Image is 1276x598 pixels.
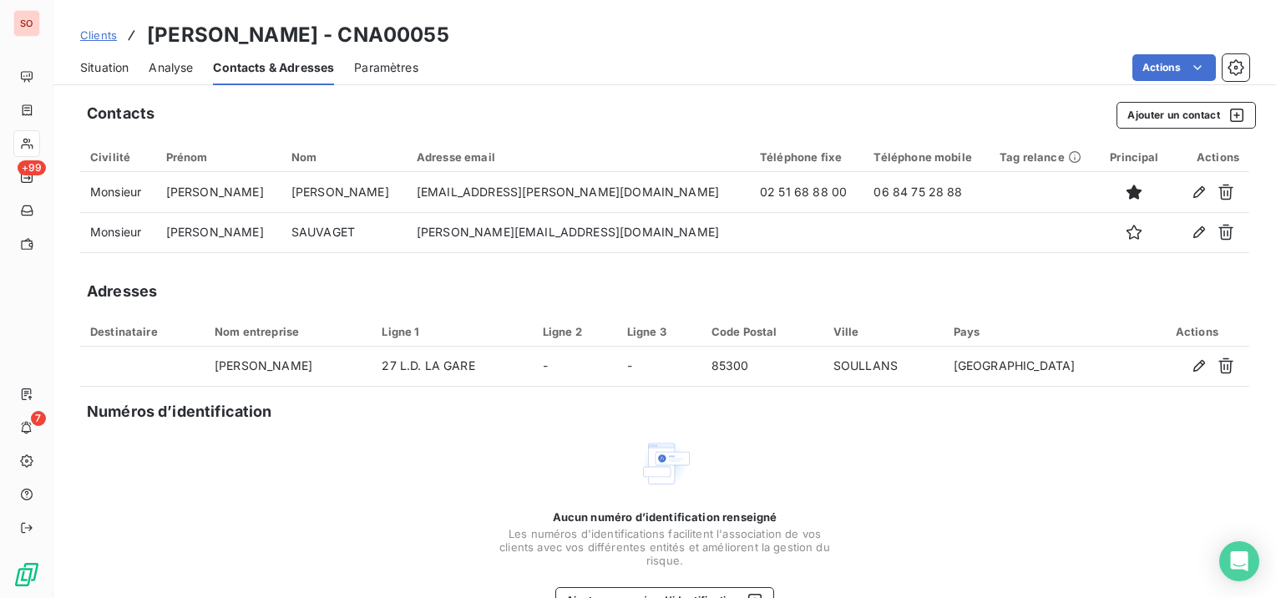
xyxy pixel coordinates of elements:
[407,172,750,212] td: [EMAIL_ADDRESS][PERSON_NAME][DOMAIN_NAME]
[498,527,832,567] span: Les numéros d'identifications facilitent l'association de vos clients avec vos différentes entité...
[80,172,156,212] td: Monsieur
[80,212,156,252] td: Monsieur
[87,102,154,125] h5: Contacts
[701,347,823,387] td: 85300
[281,212,407,252] td: SAUVAGET
[533,347,617,387] td: -
[13,10,40,37] div: SO
[166,150,271,164] div: Prénom
[711,325,813,338] div: Code Postal
[291,150,397,164] div: Nom
[213,59,334,76] span: Contacts & Adresses
[1108,150,1162,164] div: Principal
[382,325,522,338] div: Ligne 1
[1000,150,1088,164] div: Tag relance
[215,325,362,338] div: Nom entreprise
[760,150,853,164] div: Téléphone fixe
[156,212,281,252] td: [PERSON_NAME]
[417,150,740,164] div: Adresse email
[87,280,157,303] h5: Adresses
[1181,150,1239,164] div: Actions
[372,347,532,387] td: 27 L.D. LA GARE
[149,59,193,76] span: Analyse
[1116,102,1256,129] button: Ajouter un contact
[944,347,1145,387] td: [GEOGRAPHIC_DATA]
[823,347,944,387] td: SOULLANS
[354,59,418,76] span: Paramètres
[205,347,372,387] td: [PERSON_NAME]
[553,510,777,524] span: Aucun numéro d’identification renseigné
[873,150,980,164] div: Téléphone mobile
[954,325,1135,338] div: Pays
[627,325,691,338] div: Ligne 3
[543,325,607,338] div: Ligne 2
[407,212,750,252] td: [PERSON_NAME][EMAIL_ADDRESS][DOMAIN_NAME]
[863,172,990,212] td: 06 84 75 28 88
[750,172,863,212] td: 02 51 68 88 00
[13,561,40,588] img: Logo LeanPay
[281,172,407,212] td: [PERSON_NAME]
[1219,541,1259,581] div: Open Intercom Messenger
[87,400,272,423] h5: Numéros d’identification
[80,27,117,43] a: Clients
[617,347,701,387] td: -
[1132,54,1216,81] button: Actions
[833,325,934,338] div: Ville
[80,28,117,42] span: Clients
[156,172,281,212] td: [PERSON_NAME]
[18,160,46,175] span: +99
[638,437,691,490] img: Empty state
[90,150,146,164] div: Civilité
[90,325,195,338] div: Destinataire
[147,20,449,50] h3: [PERSON_NAME] - CNA00055
[80,59,129,76] span: Situation
[31,411,46,426] span: 7
[1155,325,1239,338] div: Actions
